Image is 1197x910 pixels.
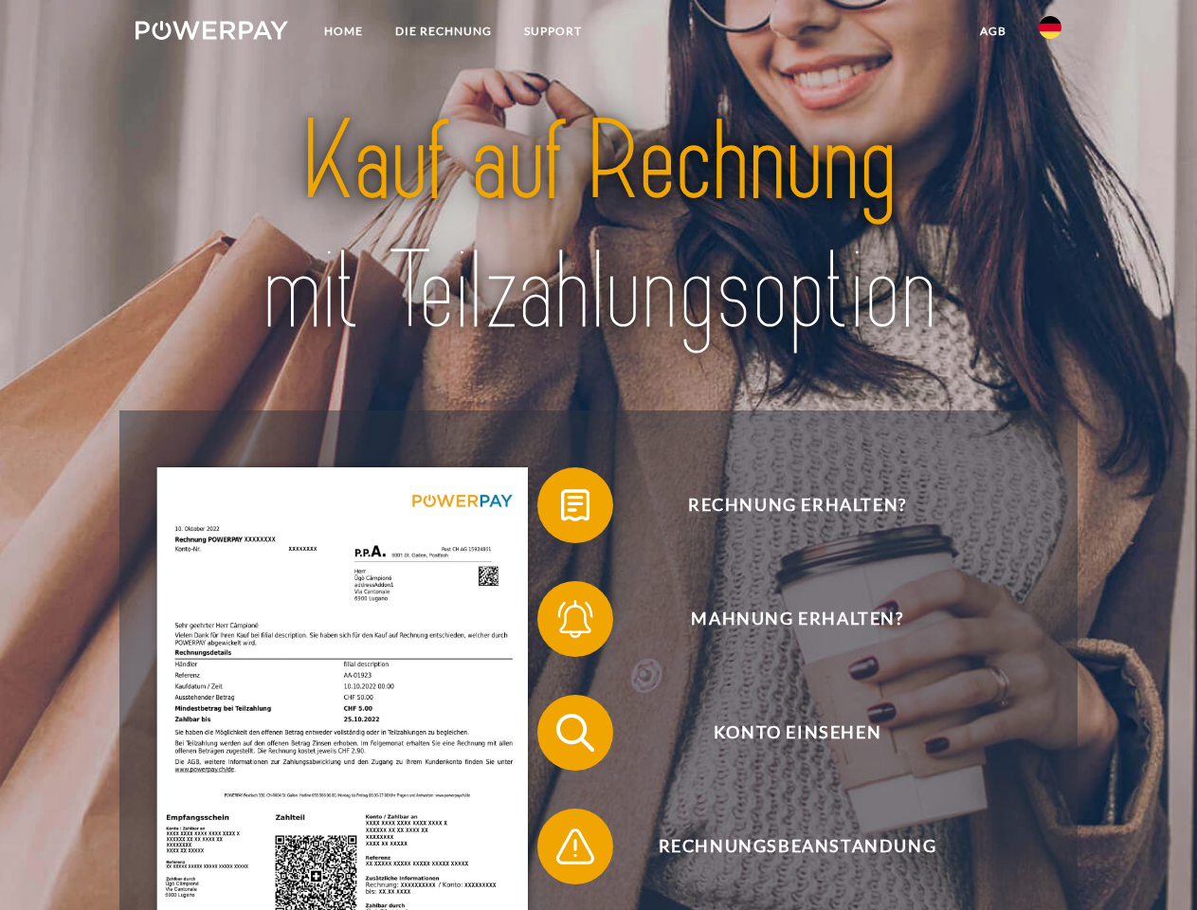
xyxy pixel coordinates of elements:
a: Home [308,14,379,48]
img: qb_bill.svg [552,482,599,529]
button: Konto einsehen [537,695,1030,771]
span: Mahnung erhalten? [565,581,1029,657]
img: qb_search.svg [552,709,599,756]
img: title-powerpay_de.svg [181,91,1016,363]
img: qb_warning.svg [552,823,599,870]
button: Mahnung erhalten? [537,581,1030,657]
img: logo-powerpay-white.svg [136,21,288,40]
img: de [1039,16,1061,39]
a: agb [964,14,1023,48]
span: Konto einsehen [565,695,1029,771]
a: SUPPORT [508,14,598,48]
span: Rechnung erhalten? [565,467,1029,543]
img: qb_bell.svg [552,595,599,643]
button: Rechnungsbeanstandung [537,809,1030,884]
a: DIE RECHNUNG [379,14,508,48]
span: Rechnungsbeanstandung [565,809,1029,884]
button: Rechnung erhalten? [537,467,1030,543]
